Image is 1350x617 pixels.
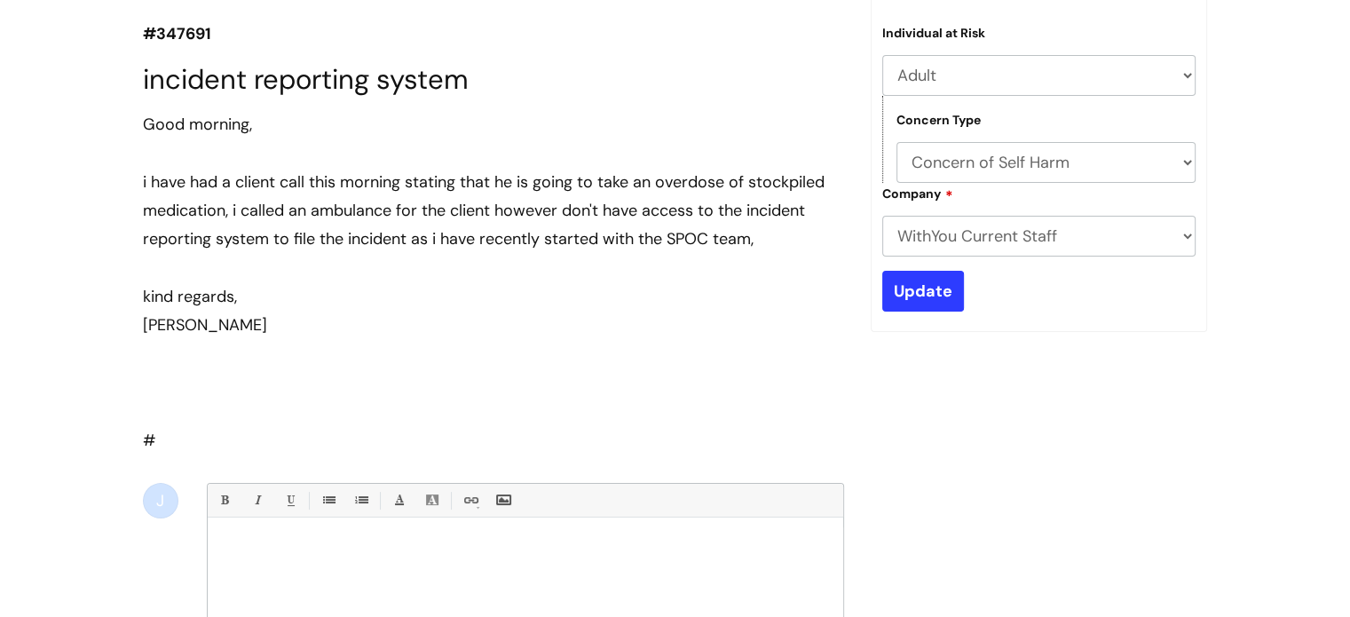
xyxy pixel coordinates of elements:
a: Insert Image... [492,489,514,511]
div: Good morning, [143,110,844,138]
h1: incident reporting system [143,63,844,96]
label: Company [882,184,953,202]
div: # [143,110,844,455]
a: Italic (Ctrl-I) [246,489,268,511]
div: kind regards, [143,282,844,311]
a: Back Color [421,489,443,511]
input: Update [882,271,964,312]
a: Bold (Ctrl-B) [213,489,235,511]
div: i have had a client call this morning stating that he is going to take an overdose of stockpiled ... [143,168,844,254]
div: J [143,483,178,518]
label: Individual at Risk [882,26,985,41]
a: Font Color [388,489,410,511]
a: Link [459,489,481,511]
label: Concern Type [896,113,981,128]
p: #347691 [143,20,844,48]
div: [PERSON_NAME] [143,311,844,339]
a: 1. Ordered List (Ctrl-Shift-8) [350,489,372,511]
a: Underline(Ctrl-U) [279,489,301,511]
a: • Unordered List (Ctrl-Shift-7) [317,489,339,511]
